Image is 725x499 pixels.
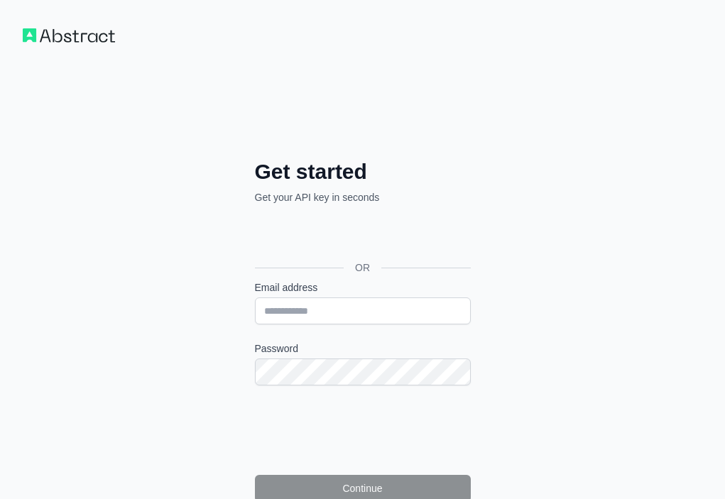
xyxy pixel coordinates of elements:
iframe: Przycisk Zaloguj się przez Google [248,220,475,251]
label: Email address [255,280,471,295]
iframe: reCAPTCHA [255,402,471,458]
h2: Get started [255,159,471,185]
img: Workflow [23,28,115,43]
span: OR [344,261,381,275]
label: Password [255,341,471,356]
p: Get your API key in seconds [255,190,471,204]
